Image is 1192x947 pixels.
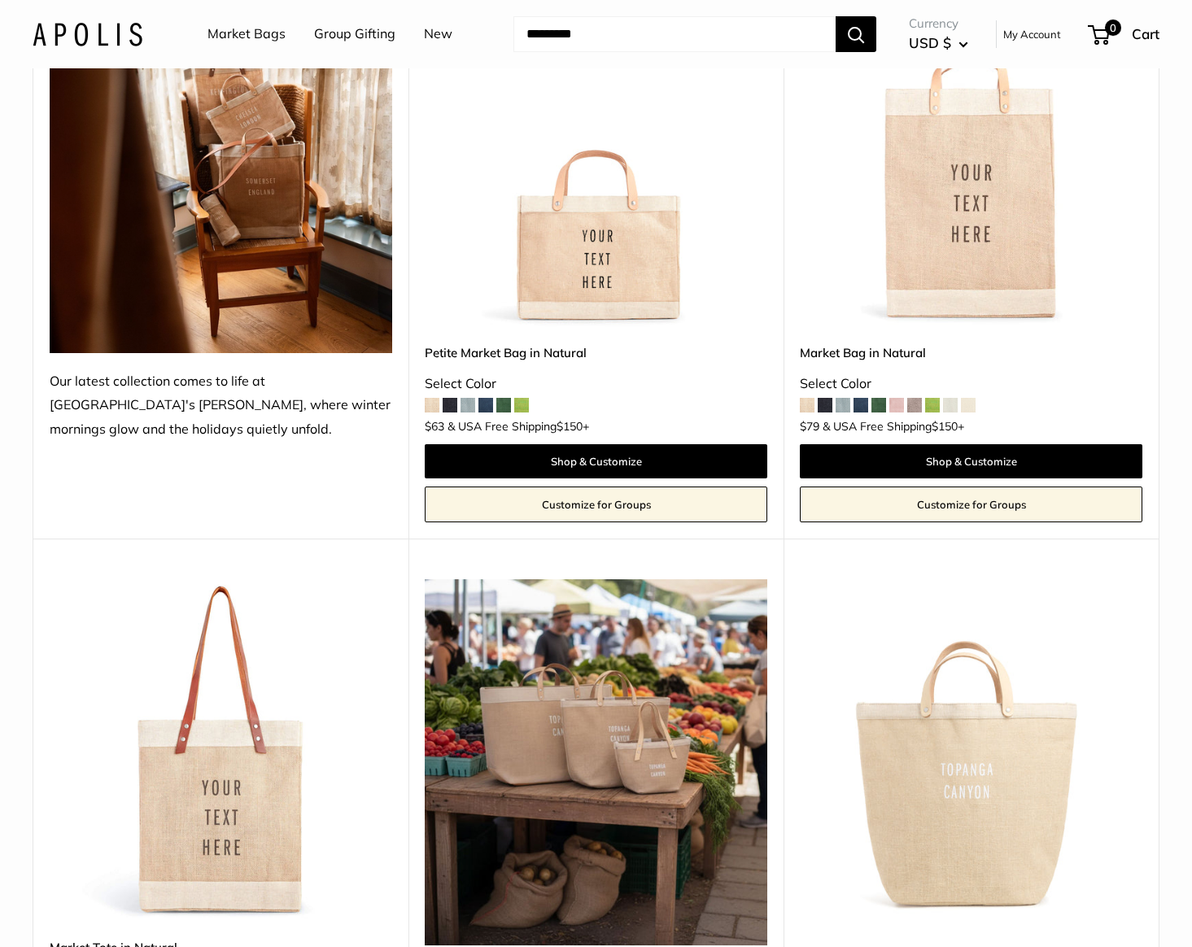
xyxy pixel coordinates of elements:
img: The Farm to Table Collection: Created to move seamlessly from farmers market mornings to dinners ... [425,579,767,945]
a: Bucket Bag in NaturalBucket Bag in Natural [800,579,1142,922]
button: USD $ [909,30,968,56]
div: Select Color [425,372,767,396]
img: Apolis [33,22,142,46]
a: Customize for Groups [425,487,767,522]
a: My Account [1003,24,1061,44]
a: New [424,22,452,46]
span: & USA Free Shipping + [448,421,589,432]
a: Customize for Groups [800,487,1142,522]
a: Petite Market Bag in Natural [425,343,767,362]
a: Shop & Customize [800,444,1142,478]
img: description_Make it yours with custom printed text. [50,579,392,922]
a: description_Make it yours with custom printed text.Market Tote in Natural [50,579,392,922]
span: $150 [932,419,958,434]
span: USD $ [909,34,951,51]
input: Search... [513,16,836,52]
a: Market Bags [207,22,286,46]
a: Shop & Customize [425,444,767,478]
img: Bucket Bag in Natural [800,579,1142,922]
button: Search [836,16,876,52]
div: Select Color [800,372,1142,396]
span: 0 [1105,20,1121,36]
span: $150 [557,419,583,434]
span: $63 [425,419,444,434]
span: $79 [800,419,819,434]
span: & USA Free Shipping + [823,421,964,432]
a: 0 Cart [1089,21,1159,47]
span: Cart [1132,25,1159,42]
span: Currency [909,12,968,35]
a: Group Gifting [314,22,395,46]
a: Market Bag in Natural [800,343,1142,362]
div: Our latest collection comes to life at [GEOGRAPHIC_DATA]'s [PERSON_NAME], where winter mornings g... [50,369,392,443]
